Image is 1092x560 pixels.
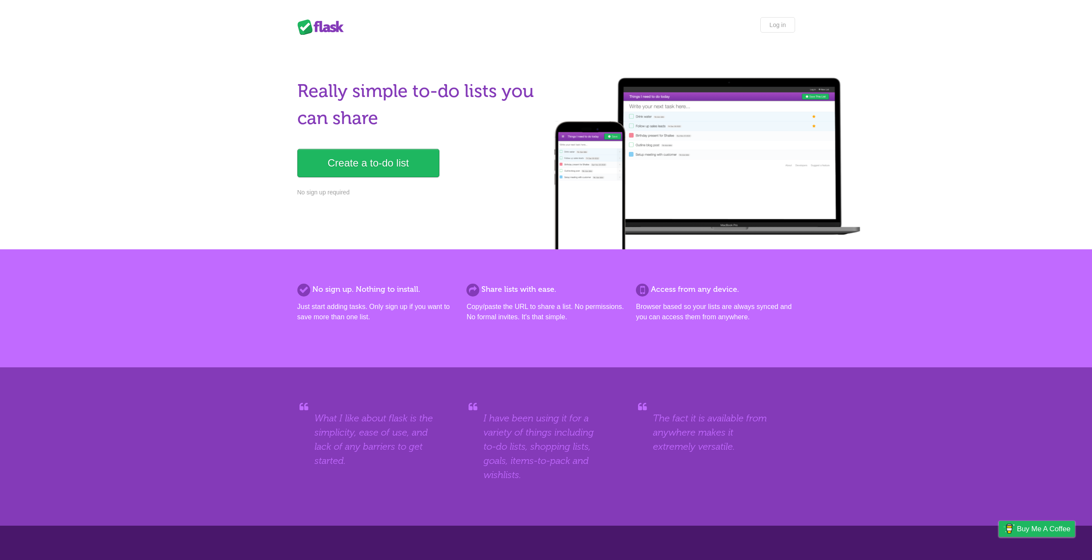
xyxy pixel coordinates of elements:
[297,149,439,177] a: Create a to-do list
[466,284,625,295] h2: Share lists with ease.
[484,411,608,482] blockquote: I have been using it for a variety of things including to-do lists, shopping lists, goals, items-...
[760,17,795,33] a: Log in
[315,411,439,468] blockquote: What I like about flask is the simplicity, ease of use, and lack of any barriers to get started.
[297,78,541,132] h1: Really simple to-do lists you can share
[297,302,456,322] p: Just start adding tasks. Only sign up if you want to save more than one list.
[653,411,777,454] blockquote: The fact it is available from anywhere makes it extremely versatile.
[1003,521,1015,536] img: Buy me a coffee
[636,302,795,322] p: Browser based so your lists are always synced and you can access them from anywhere.
[466,302,625,322] p: Copy/paste the URL to share a list. No permissions. No formal invites. It's that simple.
[999,521,1075,537] a: Buy me a coffee
[297,284,456,295] h2: No sign up. Nothing to install.
[297,188,541,197] p: No sign up required
[636,284,795,295] h2: Access from any device.
[1017,521,1071,536] span: Buy me a coffee
[297,19,349,35] div: Flask Lists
